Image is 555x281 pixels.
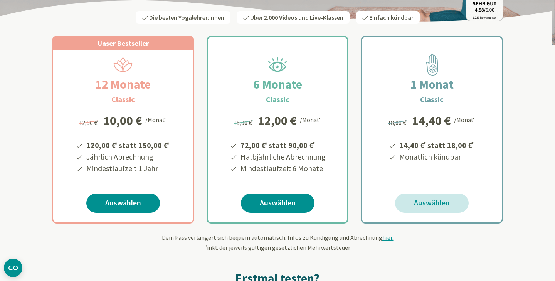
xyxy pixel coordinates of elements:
span: Unser Bestseller [98,39,149,48]
div: /Monat [300,114,322,125]
li: 14,40 € statt 18,00 € [398,138,475,151]
a: Auswählen [241,194,314,213]
div: 12,00 € [258,114,297,127]
span: hier. [382,234,394,241]
li: Halbjährliche Abrechnung [239,151,326,163]
div: /Monat [454,114,476,125]
span: Über 2.000 Videos und Live-Klassen [250,13,343,21]
div: 10,00 € [103,114,142,127]
a: Auswählen [395,194,469,213]
li: Mindestlaufzeit 6 Monate [239,163,326,174]
span: Einfach kündbar [369,13,414,21]
span: 15,00 € [234,119,254,126]
a: Auswählen [86,194,160,213]
h2: 12 Monate [77,75,169,94]
span: Die besten Yogalehrer:innen [149,13,224,21]
div: /Monat [145,114,167,125]
span: 18,00 € [388,119,408,126]
li: 120,00 € statt 150,00 € [85,138,171,151]
h2: 1 Monat [392,75,472,94]
li: Jährlich Abrechnung [85,151,171,163]
div: 14,40 € [412,114,451,127]
span: 12,50 € [79,119,99,126]
h3: Classic [420,94,444,105]
button: CMP-Widget öffnen [4,259,22,277]
h2: 6 Monate [235,75,321,94]
div: Dein Pass verlängert sich bequem automatisch. Infos zu Kündigung und Abrechnung [52,233,503,252]
h3: Classic [111,94,135,105]
li: Mindestlaufzeit 1 Jahr [85,163,171,174]
li: 72,00 € statt 90,00 € [239,138,326,151]
span: inkl. der jeweils gültigen gesetzlichen Mehrwertsteuer [205,244,350,251]
li: Monatlich kündbar [398,151,475,163]
h3: Classic [266,94,289,105]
